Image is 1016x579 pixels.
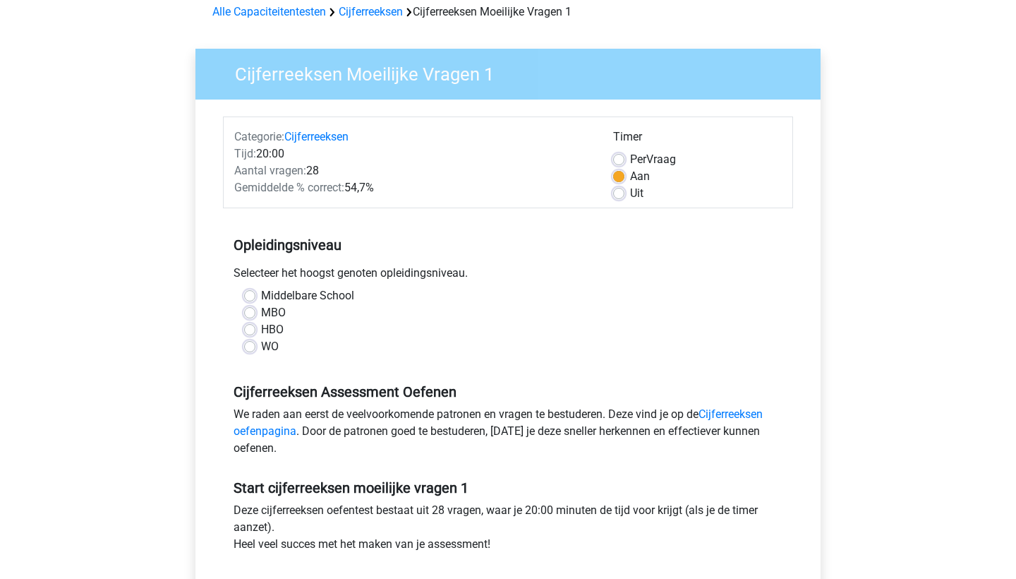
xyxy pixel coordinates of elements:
[630,168,650,185] label: Aan
[630,153,646,166] span: Per
[224,162,603,179] div: 28
[261,321,284,338] label: HBO
[218,58,810,85] h3: Cijferreeksen Moeilijke Vragen 1
[261,304,286,321] label: MBO
[207,4,809,20] div: Cijferreeksen Moeilijke Vragen 1
[223,502,793,559] div: Deze cijferreeksen oefentest bestaat uit 28 vragen, waar je 20:00 minuten de tijd voor krijgt (al...
[630,185,643,202] label: Uit
[234,147,256,160] span: Tijd:
[613,129,782,151] div: Timer
[234,479,782,496] h5: Start cijferreeksen moeilijke vragen 1
[223,265,793,287] div: Selecteer het hoogst genoten opleidingsniveau.
[212,5,326,18] a: Alle Capaciteitentesten
[224,145,603,162] div: 20:00
[234,383,782,400] h5: Cijferreeksen Assessment Oefenen
[261,338,279,355] label: WO
[223,406,793,462] div: We raden aan eerst de veelvoorkomende patronen en vragen te bestuderen. Deze vind je op de . Door...
[234,181,344,194] span: Gemiddelde % correct:
[234,231,782,259] h5: Opleidingsniveau
[234,164,306,177] span: Aantal vragen:
[224,179,603,196] div: 54,7%
[284,130,349,143] a: Cijferreeksen
[630,151,676,168] label: Vraag
[261,287,354,304] label: Middelbare School
[339,5,403,18] a: Cijferreeksen
[234,130,284,143] span: Categorie:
